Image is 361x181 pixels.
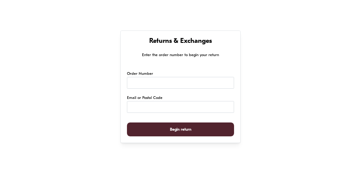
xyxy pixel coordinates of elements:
[127,71,153,77] label: Order Number
[127,122,234,137] button: Begin return
[170,123,191,136] span: Begin return
[127,95,162,101] label: Email or Postal Code
[127,52,234,58] p: Enter the order number to begin your return
[127,37,234,46] h1: Returns & Exchanges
